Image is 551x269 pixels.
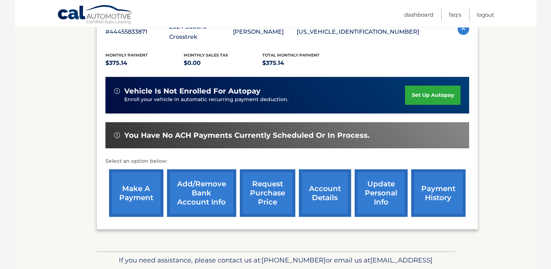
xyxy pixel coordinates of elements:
span: [PHONE_NUMBER] [262,256,326,264]
p: #44455833871 [105,27,169,37]
a: Cal Automotive [57,5,133,26]
img: alert-white.svg [114,88,120,94]
span: Monthly Payment [105,53,148,58]
img: accordion-active.svg [458,23,469,35]
p: $375.14 [105,58,184,68]
a: Dashboard [404,9,433,21]
p: $0.00 [184,58,262,68]
span: You have no ACH payments currently scheduled or in process. [124,131,370,140]
p: [PERSON_NAME] [233,27,297,37]
a: Add/Remove bank account info [167,169,236,217]
p: [US_VEHICLE_IDENTIFICATION_NUMBER] [297,27,419,37]
p: $375.14 [262,58,341,68]
a: FAQ's [449,9,461,21]
p: Enroll your vehicle in automatic recurring payment deduction. [124,96,405,104]
a: account details [299,169,351,217]
a: set up autopay [405,86,460,105]
span: vehicle is not enrolled for autopay [124,87,260,96]
a: Logout [477,9,494,21]
img: alert-white.svg [114,132,120,138]
a: request purchase price [240,169,295,217]
span: Monthly sales Tax [184,53,228,58]
a: update personal info [355,169,408,217]
p: Select an option below: [105,157,469,166]
a: payment history [411,169,466,217]
a: make a payment [109,169,163,217]
span: Total Monthly Payment [262,53,320,58]
p: 2024 Subaru Crosstrek [169,22,233,42]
